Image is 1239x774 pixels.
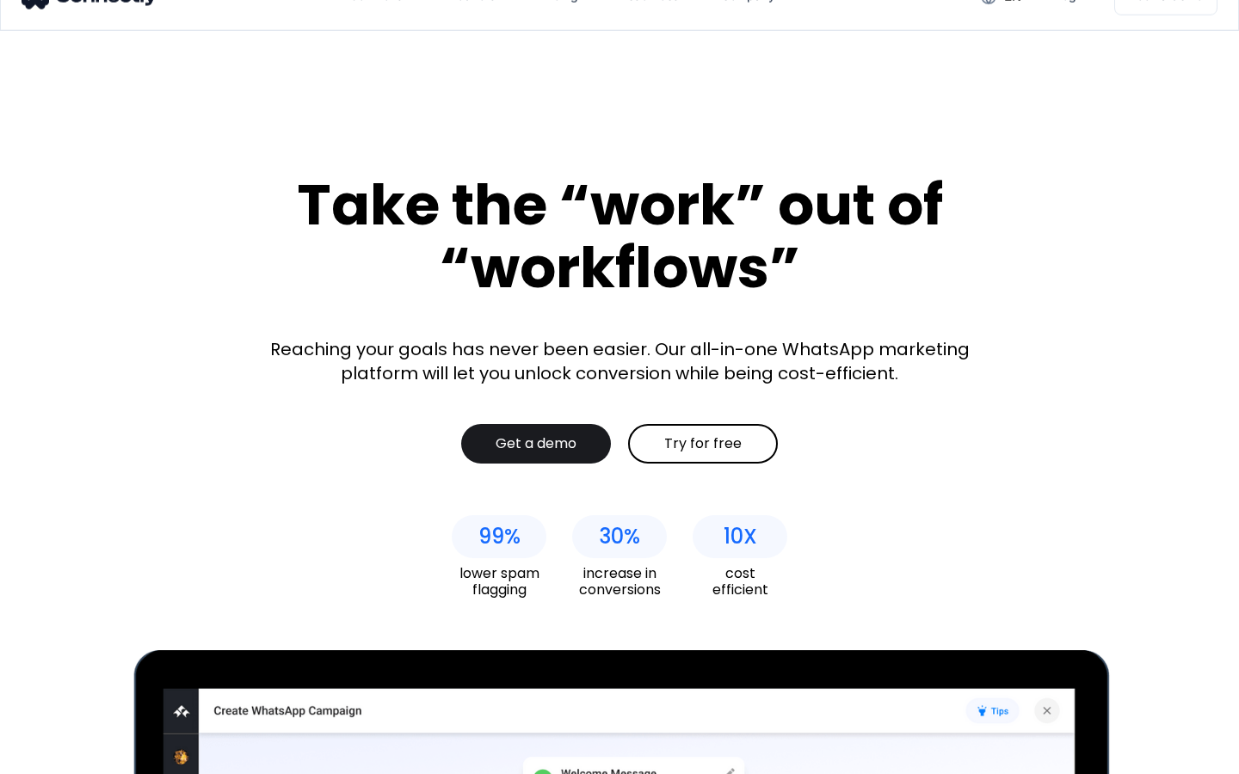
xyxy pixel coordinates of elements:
[693,565,787,598] div: cost efficient
[258,337,981,385] div: Reaching your goals has never been easier. Our all-in-one WhatsApp marketing platform will let yo...
[34,744,103,768] ul: Language list
[724,525,757,549] div: 10X
[599,525,640,549] div: 30%
[17,744,103,768] aside: Language selected: English
[628,424,778,464] a: Try for free
[664,435,742,452] div: Try for free
[572,565,667,598] div: increase in conversions
[461,424,611,464] a: Get a demo
[452,565,546,598] div: lower spam flagging
[496,435,576,452] div: Get a demo
[478,525,521,549] div: 99%
[232,174,1007,298] div: Take the “work” out of “workflows”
